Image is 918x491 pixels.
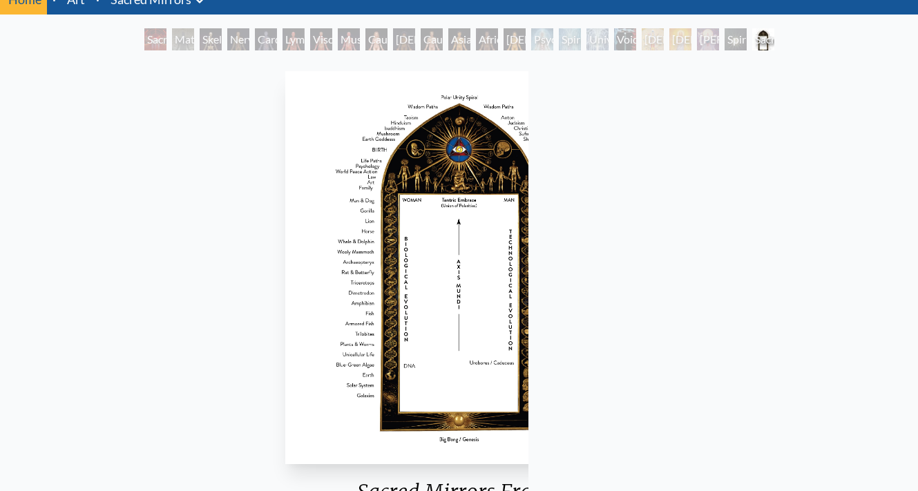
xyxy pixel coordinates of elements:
div: [DEMOGRAPHIC_DATA] [669,28,691,50]
div: Muscle System [338,28,360,50]
img: Sacred-Mirrors-Frame-info.jpg [285,71,633,464]
div: Caucasian Man [421,28,443,50]
div: Lymphatic System [283,28,305,50]
div: Sacred Mirrors Frame [752,28,774,50]
div: Cardiovascular System [255,28,277,50]
div: Void Clear Light [614,28,636,50]
div: Nervous System [227,28,249,50]
div: Universal Mind Lattice [586,28,609,50]
div: Psychic Energy System [531,28,553,50]
div: Spiritual Energy System [559,28,581,50]
div: [DEMOGRAPHIC_DATA] Woman [504,28,526,50]
div: [PERSON_NAME] [697,28,719,50]
div: Skeletal System [200,28,222,50]
div: Spiritual World [725,28,747,50]
div: [DEMOGRAPHIC_DATA] Woman [393,28,415,50]
div: Viscera [310,28,332,50]
div: Asian Man [448,28,470,50]
div: [DEMOGRAPHIC_DATA] [642,28,664,50]
div: Caucasian Woman [365,28,388,50]
div: African Man [476,28,498,50]
div: Material World [172,28,194,50]
div: Sacred Mirrors Room, [GEOGRAPHIC_DATA] [144,28,166,50]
